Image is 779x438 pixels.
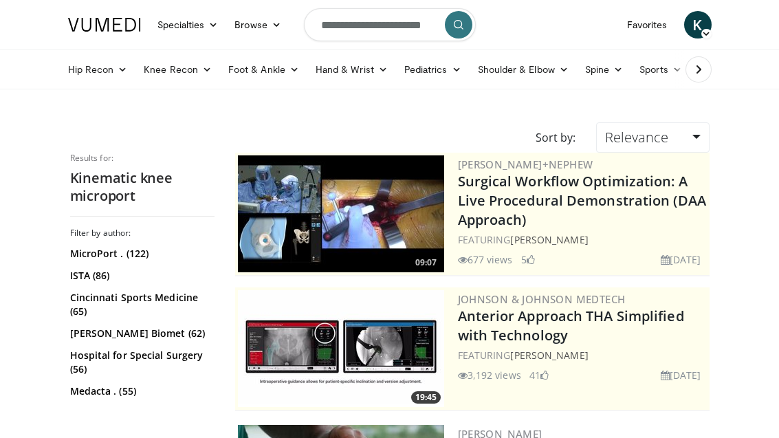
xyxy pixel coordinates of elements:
[510,349,588,362] a: [PERSON_NAME]
[220,56,307,83] a: Foot & Ankle
[70,153,215,164] p: Results for:
[525,122,586,153] div: Sort by:
[458,368,521,382] li: 3,192 views
[70,169,215,205] h2: Kinematic knee microport
[458,252,513,267] li: 677 views
[226,11,289,39] a: Browse
[619,11,676,39] a: Favorites
[510,233,588,246] a: [PERSON_NAME]
[631,56,690,83] a: Sports
[521,252,535,267] li: 5
[411,256,441,269] span: 09:07
[135,56,220,83] a: Knee Recon
[396,56,470,83] a: Pediatrics
[70,384,211,398] a: Medacta . (55)
[458,307,684,344] a: Anterior Approach THA Simplified with Technology
[605,128,668,146] span: Relevance
[149,11,227,39] a: Specialties
[238,155,444,272] a: 09:07
[458,157,593,171] a: [PERSON_NAME]+Nephew
[458,172,706,229] a: Surgical Workflow Optimization: A Live Procedural Demonstration (DAA Approach)
[596,122,709,153] a: Relevance
[661,368,701,382] li: [DATE]
[70,269,211,283] a: ISTA (86)
[68,18,141,32] img: VuMedi Logo
[238,290,444,407] img: 06bb1c17-1231-4454-8f12-6191b0b3b81a.300x170_q85_crop-smart_upscale.jpg
[70,327,211,340] a: [PERSON_NAME] Biomet (62)
[238,155,444,272] img: bcfc90b5-8c69-4b20-afee-af4c0acaf118.300x170_q85_crop-smart_upscale.jpg
[70,228,215,239] h3: Filter by author:
[661,252,701,267] li: [DATE]
[411,391,441,404] span: 19:45
[684,11,712,39] a: K
[70,291,211,318] a: Cincinnati Sports Medicine (65)
[60,56,136,83] a: Hip Recon
[70,247,211,261] a: MicroPort . (122)
[458,292,626,306] a: Johnson & Johnson MedTech
[458,232,707,247] div: FEATURING
[238,290,444,407] a: 19:45
[304,8,476,41] input: Search topics, interventions
[70,406,211,434] a: [PERSON_NAME] & [PERSON_NAME] (53)
[577,56,631,83] a: Spine
[307,56,396,83] a: Hand & Wrist
[470,56,577,83] a: Shoulder & Elbow
[458,348,707,362] div: FEATURING
[70,349,211,376] a: Hospital for Special Surgery (56)
[529,368,549,382] li: 41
